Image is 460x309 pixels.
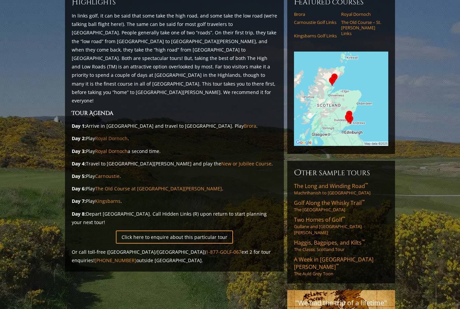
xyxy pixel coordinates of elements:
[294,20,337,25] a: Carnoustie Golf Links
[72,11,277,105] p: In links golf, it can be said that some take the high road, and some take the low road (we’re tal...
[294,33,337,38] a: Kingsbarns Golf Links
[294,199,388,213] a: Golf Along the Whisky Trail™The [GEOGRAPHIC_DATA]
[294,256,388,277] a: A Week in [GEOGRAPHIC_DATA][PERSON_NAME]™The Auld Grey Toon
[294,216,388,236] a: Two Homes of Golf™Gullane and [GEOGRAPHIC_DATA][PERSON_NAME]
[72,184,277,193] p: Play .
[95,198,121,204] a: Kingsbarns
[294,239,388,252] a: Haggis, Bagpipes, and Kilts™The Classic Scotland Tour
[72,148,86,154] strong: Day 3:
[95,148,128,154] a: Royal Dornoch
[294,182,388,196] a: The Long and Winding Road™Machrihanish to [GEOGRAPHIC_DATA]
[72,210,277,226] p: Depart [GEOGRAPHIC_DATA]. Call Hidden Links (R) upon return to start planning your next tour!
[72,198,86,204] strong: Day 7:
[72,185,86,192] strong: Day 6:
[294,182,368,190] span: The Long and Winding Road
[342,215,345,221] sup: ™
[294,199,365,207] span: Golf Along the Whisky Trail
[294,11,337,17] a: Brora
[294,52,388,146] img: Google Map of Tour Courses
[95,185,222,192] a: The Old Course at [GEOGRAPHIC_DATA][PERSON_NAME]
[72,197,277,205] p: Play .
[365,182,368,187] sup: ™
[341,20,384,36] a: The Old Course – St. [PERSON_NAME] Links
[341,11,384,17] a: Royal Dornoch
[294,297,388,309] p: "We had the trip of a lifetime"
[336,262,339,268] sup: ™
[72,147,277,155] p: Play a second time.
[72,109,277,118] h3: Tour Agenda
[294,216,345,223] span: Two Homes of Golf
[72,172,277,180] p: Play .
[72,134,277,143] p: Play .
[72,248,277,265] p: Or call toll-free ([GEOGRAPHIC_DATA]/[GEOGRAPHIC_DATA]) ext 2 for tour enquiries! outside [GEOGRA...
[95,135,128,142] a: Royal Dornoch
[206,249,241,255] a: 1-877-GOLF-067
[72,173,86,179] strong: Day 5:
[72,123,86,129] strong: Day 1:
[294,167,388,178] h6: Other Sample Tours
[72,160,86,167] strong: Day 4:
[72,211,86,217] strong: Day 8:
[116,230,233,244] a: Click here to enquire about this particular tour
[294,256,373,271] span: A Week in [GEOGRAPHIC_DATA][PERSON_NAME]
[244,123,256,129] a: Brora
[95,173,120,179] a: Carnoustie
[95,257,136,264] a: [PHONE_NUMBER]
[221,160,271,167] a: New or Jubilee Course
[362,198,365,204] sup: ™
[72,122,277,130] p: Arrive in [GEOGRAPHIC_DATA] and travel to [GEOGRAPHIC_DATA]. Play .
[72,159,277,168] p: Travel to [GEOGRAPHIC_DATA][PERSON_NAME] and play the .
[294,239,365,246] span: Haggis, Bagpipes, and Kilts
[362,238,365,244] sup: ™
[72,135,86,142] strong: Day 2:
